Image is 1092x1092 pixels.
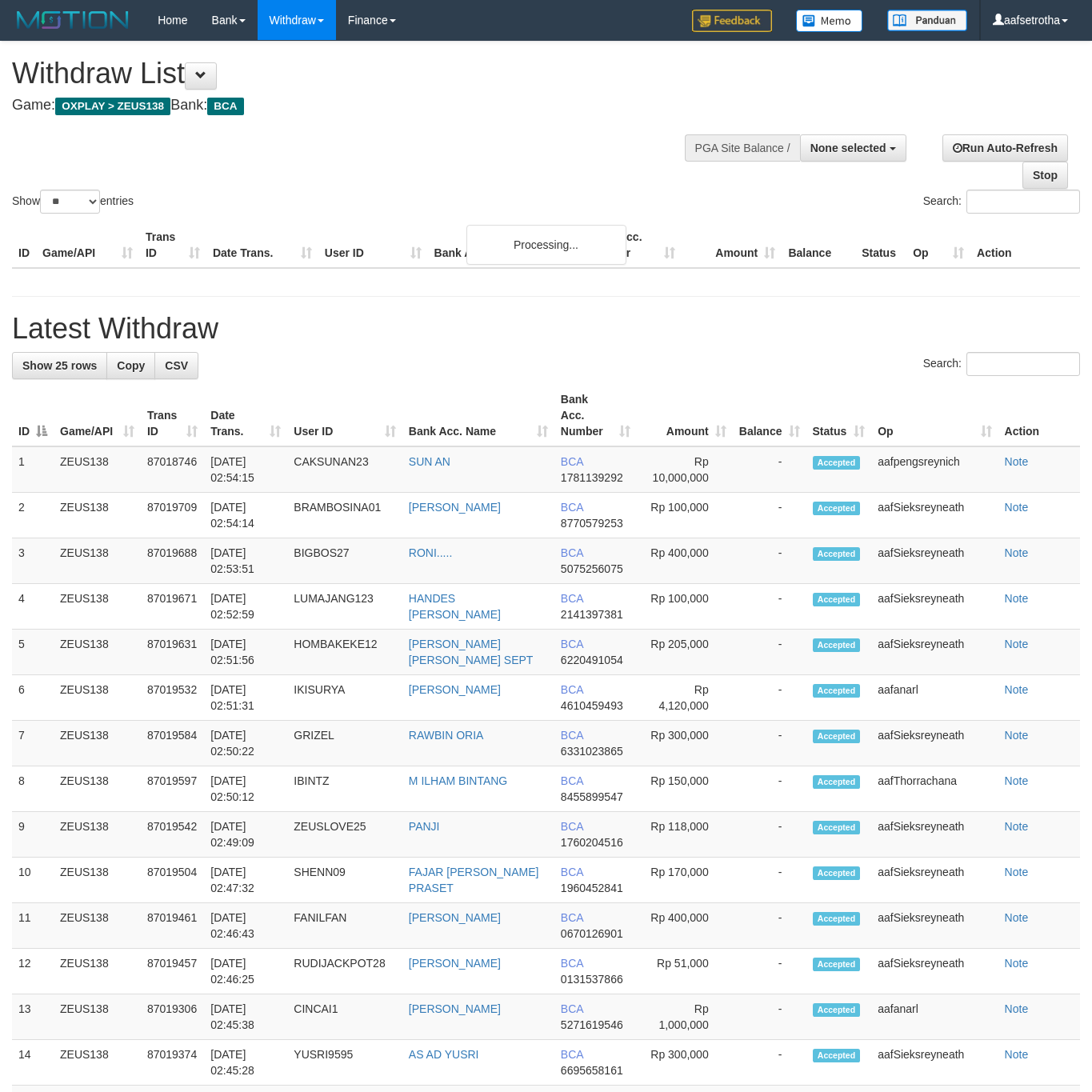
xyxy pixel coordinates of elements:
span: Copy [117,359,145,372]
td: IBINTZ [287,766,402,812]
a: RAWBIN ORIA [409,729,484,742]
td: aafSieksreyneath [871,538,998,584]
span: Accepted [813,866,861,880]
a: Note [1005,820,1029,833]
span: Copy 6695658161 to clipboard [561,1064,623,1077]
th: Amount: activate to sort column ascending [637,385,733,446]
td: - [733,446,806,493]
a: Note [1005,1002,1029,1015]
td: Rp 51,000 [637,949,733,994]
span: Accepted [813,1003,861,1017]
td: Rp 10,000,000 [637,446,733,493]
label: Show entries [12,190,134,214]
h1: Latest Withdraw [12,313,1080,345]
th: Date Trans. [206,222,318,268]
td: ZEUS138 [54,584,141,630]
span: Copy 0670126901 to clipboard [561,927,623,940]
td: Rp 100,000 [637,584,733,630]
a: [PERSON_NAME] [409,1002,501,1015]
div: PGA Site Balance / [685,134,800,162]
th: Action [998,385,1080,446]
span: BCA [561,683,583,696]
a: Note [1005,592,1029,605]
td: [DATE] 02:54:14 [204,493,287,538]
td: ZEUS138 [54,1040,141,1086]
span: Accepted [813,593,861,606]
td: aafThorrachana [871,766,998,812]
a: FAJAR [PERSON_NAME] PRASET [409,866,539,894]
td: [DATE] 02:46:25 [204,949,287,994]
td: Rp 4,120,000 [637,675,733,721]
span: BCA [561,866,583,878]
td: 87019584 [141,721,204,766]
td: ZEUS138 [54,721,141,766]
a: Note [1005,866,1029,878]
span: Copy 1781139292 to clipboard [561,471,623,484]
td: 13 [12,994,54,1040]
td: 12 [12,949,54,994]
td: aafpengsreynich [871,446,998,493]
th: Balance [782,222,855,268]
td: ZEUS138 [54,903,141,949]
td: IKISURYA [287,675,402,721]
td: [DATE] 02:46:43 [204,903,287,949]
th: Action [970,222,1080,268]
td: 14 [12,1040,54,1086]
td: - [733,584,806,630]
a: AS AD YUSRI [409,1048,479,1061]
td: 10 [12,858,54,903]
span: Copy 5271619546 to clipboard [561,1018,623,1031]
td: Rp 1,000,000 [637,994,733,1040]
span: Accepted [813,684,861,698]
td: CAKSUNAN23 [287,446,402,493]
a: PANJI [409,820,440,833]
td: 87019457 [141,949,204,994]
a: Stop [1022,162,1068,189]
td: 87019671 [141,584,204,630]
td: ZEUS138 [54,538,141,584]
td: Rp 150,000 [637,766,733,812]
td: Rp 300,000 [637,721,733,766]
td: FANILFAN [287,903,402,949]
img: MOTION_logo.png [12,8,134,32]
th: Bank Acc. Name: activate to sort column ascending [402,385,554,446]
th: Op [906,222,970,268]
a: [PERSON_NAME] [409,683,501,696]
a: Note [1005,774,1029,787]
td: RUDIJACKPOT28 [287,949,402,994]
td: 9 [12,812,54,858]
td: - [733,630,806,675]
th: Game/API [36,222,139,268]
span: BCA [207,98,243,115]
th: Bank Acc. Number [582,222,682,268]
td: GRIZEL [287,721,402,766]
span: BCA [561,1002,583,1015]
td: aafSieksreyneath [871,858,998,903]
div: Processing... [466,225,626,265]
span: Copy 8770579253 to clipboard [561,517,623,530]
td: [DATE] 02:50:12 [204,766,287,812]
th: Status: activate to sort column ascending [806,385,872,446]
td: ZEUSLOVE25 [287,812,402,858]
label: Search: [923,352,1080,376]
th: User ID [318,222,428,268]
td: ZEUS138 [54,858,141,903]
td: 87018746 [141,446,204,493]
span: Accepted [813,958,861,971]
th: User ID: activate to sort column ascending [287,385,402,446]
span: BCA [561,911,583,924]
input: Search: [966,190,1080,214]
td: 2 [12,493,54,538]
td: ZEUS138 [54,446,141,493]
a: [PERSON_NAME] [409,501,501,514]
td: ZEUS138 [54,630,141,675]
span: Accepted [813,1049,861,1062]
td: 11 [12,903,54,949]
td: 6 [12,675,54,721]
a: [PERSON_NAME] [409,911,501,924]
td: [DATE] 02:49:09 [204,812,287,858]
td: Rp 400,000 [637,538,733,584]
span: BCA [561,820,583,833]
td: aafSieksreyneath [871,949,998,994]
td: [DATE] 02:52:59 [204,584,287,630]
